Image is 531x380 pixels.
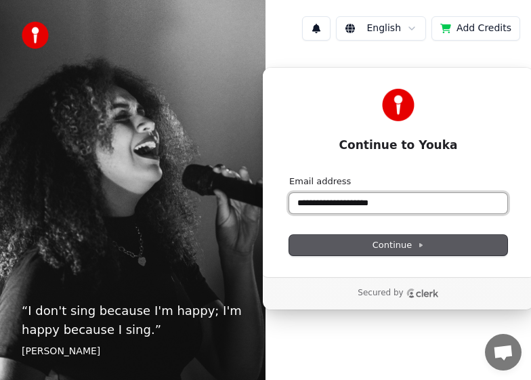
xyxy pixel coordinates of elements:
p: “ I don't sing because I'm happy; I'm happy because I sing. ” [22,301,244,339]
img: Youka [382,89,415,121]
h1: Continue to Youka [289,138,507,154]
button: Add Credits [431,16,520,41]
label: Email address [289,175,351,188]
a: Clerk logo [406,289,439,298]
button: Continue [289,235,507,255]
div: Open chat [485,334,522,371]
span: Continue [373,239,424,251]
footer: [PERSON_NAME] [22,345,244,358]
p: Secured by [358,288,403,299]
img: youka [22,22,49,49]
